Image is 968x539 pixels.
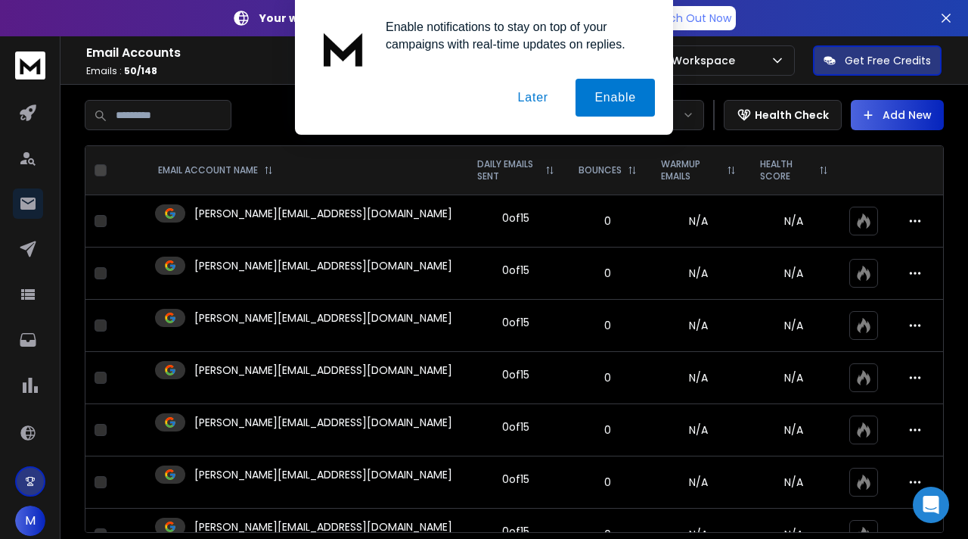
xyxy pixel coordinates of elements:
[374,18,655,53] div: Enable notifications to stay on top of your campaigns with real-time updates on replies.
[15,506,45,536] button: M
[502,315,529,330] div: 0 of 15
[194,467,452,482] p: [PERSON_NAME][EMAIL_ADDRESS][DOMAIN_NAME]
[502,472,529,487] div: 0 of 15
[158,164,273,176] div: EMAIL ACCOUNT NAME
[313,18,374,79] img: notification icon
[757,266,831,281] p: N/A
[649,404,748,456] td: N/A
[576,475,640,490] p: 0
[757,422,831,438] p: N/A
[579,164,622,176] p: BOUNCES
[757,318,831,333] p: N/A
[649,456,748,509] td: N/A
[194,310,452,326] p: [PERSON_NAME][EMAIL_ADDRESS][DOMAIN_NAME]
[502,367,529,382] div: 0 of 15
[757,475,831,490] p: N/A
[194,206,452,221] p: [PERSON_NAME][EMAIL_ADDRESS][DOMAIN_NAME]
[649,352,748,404] td: N/A
[649,248,748,300] td: N/A
[502,419,529,435] div: 0 of 15
[576,318,640,333] p: 0
[576,422,640,438] p: 0
[760,158,813,182] p: HEALTH SCORE
[913,487,949,523] div: Open Intercom Messenger
[649,300,748,352] td: N/A
[576,266,640,281] p: 0
[576,370,640,385] p: 0
[649,195,748,248] td: N/A
[757,370,831,385] p: N/A
[477,158,539,182] p: DAILY EMAILS SENT
[757,213,831,229] p: N/A
[502,210,529,226] div: 0 of 15
[194,258,452,273] p: [PERSON_NAME][EMAIL_ADDRESS][DOMAIN_NAME]
[502,524,529,539] div: 0 of 15
[661,158,721,182] p: WARMUP EMAILS
[194,415,452,430] p: [PERSON_NAME][EMAIL_ADDRESS][DOMAIN_NAME]
[498,79,566,117] button: Later
[194,519,452,534] p: [PERSON_NAME][EMAIL_ADDRESS][DOMAIN_NAME]
[502,263,529,278] div: 0 of 15
[576,79,655,117] button: Enable
[194,363,452,378] p: [PERSON_NAME][EMAIL_ADDRESS][DOMAIN_NAME]
[576,213,640,229] p: 0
